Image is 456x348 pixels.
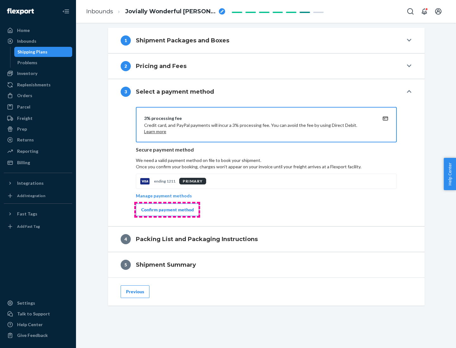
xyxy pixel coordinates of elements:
button: 2Pricing and Fees [108,53,425,79]
div: Inbounds [17,38,36,44]
h4: Select a payment method [136,88,214,96]
div: Give Feedback [17,332,48,339]
img: Flexport logo [7,8,34,15]
p: Credit card, and PayPal payments will incur a 3% processing fee. You can avoid the fee by using D... [144,122,373,135]
button: Confirm payment method [136,203,199,216]
div: Returns [17,137,34,143]
button: Previous [121,285,149,298]
button: Give Feedback [4,330,72,340]
div: Confirm payment method [141,207,194,213]
a: Help Center [4,320,72,330]
div: 4 [121,234,131,244]
p: Once you confirm your booking, charges won't appear on your invoice until your freight arrives at... [136,164,397,170]
a: Problems [14,58,73,68]
a: Add Fast Tag [4,221,72,232]
div: Fast Tags [17,211,37,217]
button: 5Shipment Summary [108,252,425,277]
h4: Shipment Packages and Boxes [136,36,229,45]
a: Inbounds [4,36,72,46]
p: ending 1211 [154,178,175,184]
div: Inventory [17,70,37,77]
a: Settings [4,298,72,308]
p: Manage payment methods [136,193,192,199]
div: Billing [17,159,30,166]
div: Settings [17,300,35,306]
button: 3Select a payment method [108,79,425,104]
a: Home [4,25,72,35]
button: 1Shipment Packages and Boxes [108,28,425,53]
div: Parcel [17,104,30,110]
p: We need a valid payment method on file to book your shipment. [136,157,397,170]
button: 4Packing List and Packaging Instructions [108,227,425,252]
h4: Shipment Summary [136,261,196,269]
div: PRIMARY [179,178,206,184]
div: Home [17,27,30,34]
a: Orders [4,90,72,101]
div: Add Integration [17,193,45,198]
a: Billing [4,158,72,168]
div: Help Center [17,321,43,328]
button: Open account menu [432,5,445,18]
a: Inbounds [86,8,113,15]
div: Reporting [17,148,38,154]
a: Reporting [4,146,72,156]
button: Fast Tags [4,209,72,219]
a: Inventory [4,68,72,78]
button: Help Center [444,158,456,190]
a: Add Integration [4,191,72,201]
button: Open notifications [418,5,431,18]
a: Talk to Support [4,309,72,319]
div: Shipping Plans [17,49,47,55]
div: Orders [17,92,32,99]
div: 2 [121,61,131,71]
div: Prep [17,126,27,132]
div: Integrations [17,180,44,186]
button: Close Navigation [60,5,72,18]
div: 1 [121,35,131,46]
a: Returns [4,135,72,145]
a: Prep [4,124,72,134]
button: Integrations [4,178,72,188]
div: Problems [17,59,37,66]
h4: Pricing and Fees [136,62,187,70]
a: Shipping Plans [14,47,73,57]
p: Secure payment method [136,146,397,153]
ol: breadcrumbs [81,2,230,21]
div: 3% processing fee [144,115,373,121]
div: Talk to Support [17,311,50,317]
div: Add Fast Tag [17,224,40,229]
div: Replenishments [17,82,51,88]
div: 3 [121,87,131,97]
h4: Packing List and Packaging Instructions [136,235,258,243]
button: Learn more [144,128,166,135]
a: Freight [4,113,72,123]
button: Open Search Box [404,5,417,18]
span: Jovially Wonderful Molly [125,8,216,16]
div: 5 [121,260,131,270]
a: Parcel [4,102,72,112]
div: Freight [17,115,33,121]
a: Replenishments [4,80,72,90]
